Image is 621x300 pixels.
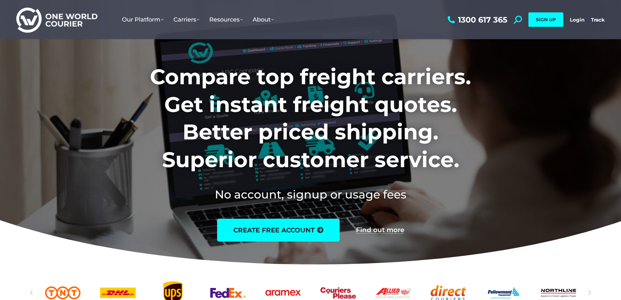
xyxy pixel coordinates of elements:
a: Our Platform [117,9,169,30]
span: Carriers [173,16,200,23]
img: One World Courier [16,7,97,33]
span: Resources [209,16,243,23]
a: Track [591,17,605,23]
a: Find out more [356,227,404,234]
a: Resources [204,9,248,30]
h1: Compare top freight carriers. Get instant freight quotes. Better priced shipping. Superior custom... [107,63,514,173]
h2: No account, signup or usage fees [107,186,514,202]
a: create free account [217,219,340,242]
a: SIGN UP [528,12,563,27]
a: 1300 617 365 [446,16,507,24]
span: Our Platform [122,16,164,23]
a: About [248,9,279,30]
a: Login [570,17,584,23]
span: SIGN UP [536,17,556,23]
a: Carriers [169,9,204,30]
span: About [253,16,274,23]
